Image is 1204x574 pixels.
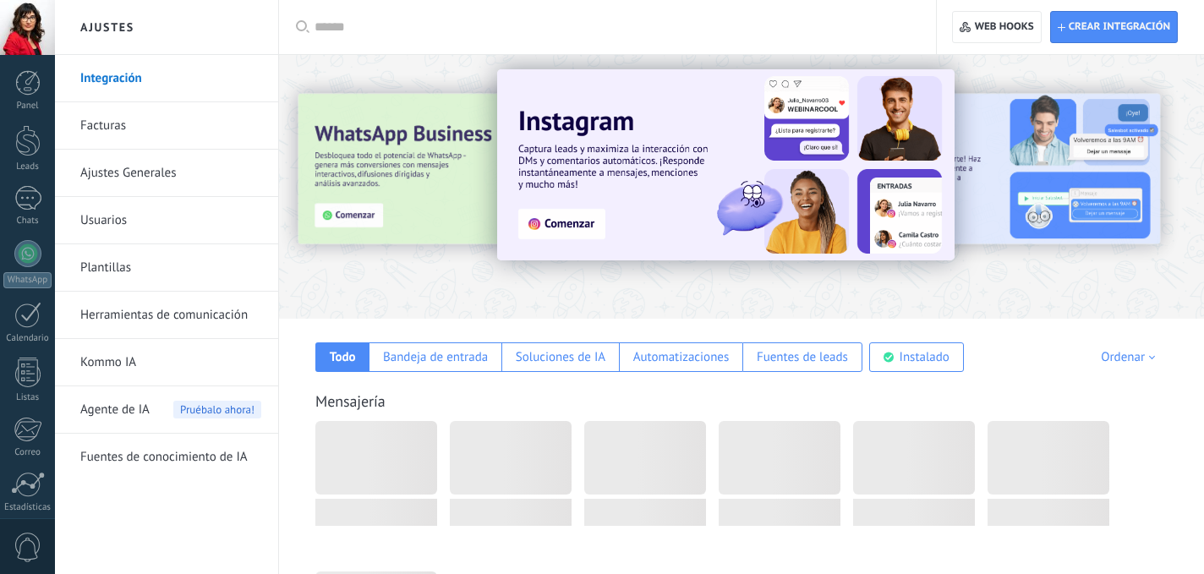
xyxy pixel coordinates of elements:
[315,391,386,411] a: Mensajería
[55,102,278,150] li: Facturas
[80,339,261,386] a: Kommo IA
[80,150,261,197] a: Ajustes Generales
[1101,349,1161,365] div: Ordenar
[3,272,52,288] div: WhatsApp
[330,349,356,365] div: Todo
[3,161,52,172] div: Leads
[80,244,261,292] a: Plantillas
[80,386,150,434] span: Agente de IA
[55,434,278,480] li: Fuentes de conocimiento de IA
[3,333,52,344] div: Calendario
[1069,20,1170,34] span: Crear integración
[80,386,261,434] a: Agente de IA Pruébalo ahora!
[80,55,261,102] a: Integración
[80,292,261,339] a: Herramientas de comunicación
[3,447,52,458] div: Correo
[55,339,278,386] li: Kommo IA
[80,197,261,244] a: Usuarios
[383,349,488,365] div: Bandeja de entrada
[633,349,730,365] div: Automatizaciones
[800,94,1160,244] img: Slide 2
[80,102,261,150] a: Facturas
[55,197,278,244] li: Usuarios
[55,150,278,197] li: Ajustes Generales
[952,11,1041,43] button: Web hooks
[3,502,52,513] div: Estadísticas
[298,94,659,244] img: Slide 3
[173,401,261,418] span: Pruébalo ahora!
[55,55,278,102] li: Integración
[55,292,278,339] li: Herramientas de comunicación
[900,349,950,365] div: Instalado
[757,349,848,365] div: Fuentes de leads
[3,216,52,227] div: Chats
[975,20,1034,34] span: Web hooks
[3,101,52,112] div: Panel
[497,69,955,260] img: Slide 1
[55,244,278,292] li: Plantillas
[80,434,261,481] a: Fuentes de conocimiento de IA
[55,386,278,434] li: Agente de IA
[516,349,605,365] div: Soluciones de IA
[3,392,52,403] div: Listas
[1050,11,1178,43] button: Crear integración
